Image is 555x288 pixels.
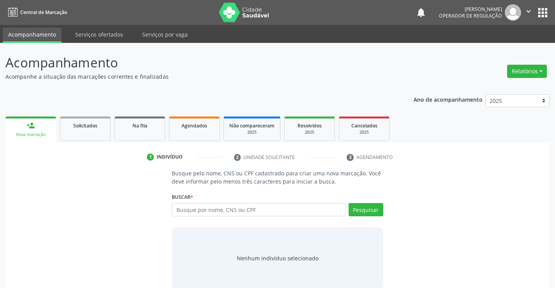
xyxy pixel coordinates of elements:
[229,122,275,129] span: Não compareceram
[5,53,386,72] p: Acompanhamento
[157,154,183,161] div: Indivíduo
[26,121,35,130] div: person_add
[5,6,67,19] a: Central de Marcação
[181,122,207,129] span: Agendados
[172,203,345,216] input: Busque por nome, CNS ou CPF
[229,129,275,135] div: 2025
[505,4,521,21] img: img
[132,122,147,129] span: Na fila
[137,28,193,41] a: Serviços por vaga
[298,122,322,129] span: Resolvidos
[172,169,383,186] p: Busque pelo nome, CNS ou CPF cadastrado para criar uma nova marcação. Você deve informar pelo men...
[70,28,129,41] a: Serviços ofertados
[3,28,62,43] a: Acompanhamento
[351,122,377,129] span: Cancelados
[524,7,533,16] i: 
[237,254,319,262] div: Nenhum indivíduo selecionado
[439,6,502,12] div: [PERSON_NAME]
[521,4,536,21] button: 
[439,12,502,19] span: Operador de regulação
[20,9,67,16] span: Central de Marcação
[345,129,384,135] div: 2025
[507,65,547,78] button: Relatórios
[11,132,51,138] div: Nova marcação
[416,7,426,18] button: notifications
[414,94,483,104] p: Ano de acompanhamento
[147,154,154,161] div: 1
[5,72,386,81] p: Acompanhe a situação das marcações correntes e finalizadas
[536,6,550,19] button: apps
[290,129,329,135] div: 2025
[349,203,383,216] button: Pesquisar
[73,122,97,129] span: Solicitados
[172,191,193,203] label: Buscar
